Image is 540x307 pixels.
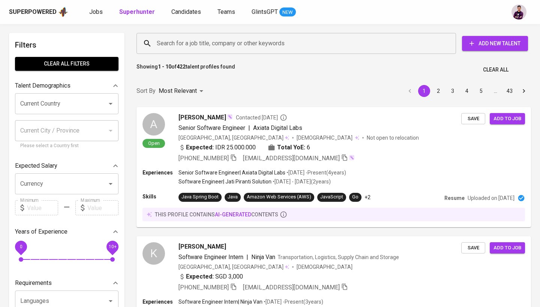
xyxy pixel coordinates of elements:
[105,179,116,189] button: Open
[178,263,289,271] div: [GEOGRAPHIC_DATA], [GEOGRAPHIC_DATA]
[178,272,243,281] div: SGD 3,000
[217,7,237,17] a: Teams
[461,113,485,125] button: Save
[297,263,354,271] span: [DEMOGRAPHIC_DATA]
[246,253,248,262] span: |
[178,113,226,122] span: [PERSON_NAME]
[228,194,238,201] div: Java
[518,85,530,97] button: Go to next page
[142,298,178,306] p: Experiences
[320,194,343,201] div: JavaScript
[251,253,275,261] span: Ninja Van
[158,64,171,70] b: 1 - 10
[285,169,346,176] p: • [DATE] - Present ( 4 years )
[119,7,156,17] a: Superhunter
[15,57,118,71] button: Clear All filters
[15,161,57,170] p: Expected Salary
[465,115,481,123] span: Save
[159,86,197,95] p: Most Relevant
[227,114,233,120] img: magic_wand.svg
[349,155,355,161] img: magic_wand.svg
[493,244,521,252] span: Add to job
[145,140,163,146] span: Open
[20,142,113,150] p: Please select a Country first
[178,298,262,306] p: Software Engineer Intern | Ninja Van
[252,7,296,17] a: GlintsGPT NEW
[119,8,155,15] b: Superhunter
[262,298,323,306] p: • [DATE] - Present ( 3 years )
[89,7,104,17] a: Jobs
[248,124,250,133] span: |
[468,194,514,202] p: Uploaded on [DATE]
[15,224,118,239] div: Years of Experience
[461,85,473,97] button: Go to page 4
[271,178,331,185] p: • [DATE] - [DATE] ( 2 years )
[142,193,178,200] p: Skills
[136,107,531,227] a: AOpen[PERSON_NAME]Contacted [DATE]Senior Software Engineer|Axiata Digital Labs[GEOGRAPHIC_DATA], ...
[403,85,531,97] nav: pagination navigation
[87,200,118,215] input: Value
[504,85,516,97] button: Go to page 43
[178,134,289,142] div: [GEOGRAPHIC_DATA], [GEOGRAPHIC_DATA]
[136,86,156,95] p: Sort By
[447,85,459,97] button: Go to page 3
[490,242,525,254] button: Add to job
[177,64,186,70] b: 422
[243,284,340,291] span: [EMAIL_ADDRESS][DOMAIN_NAME]
[142,169,178,176] p: Experiences
[155,211,278,218] p: this profile contains contents
[21,59,112,69] span: Clear All filters
[136,63,235,77] p: Showing of talent profiles found
[159,84,206,98] div: Most Relevant
[15,276,118,291] div: Requirements
[277,143,305,152] b: Total YoE:
[217,8,235,15] span: Teams
[186,272,214,281] b: Expected:
[279,9,296,16] span: NEW
[465,244,481,252] span: Save
[178,253,243,261] span: Software Engineer Intern
[483,65,508,75] span: Clear All
[277,254,399,260] span: Transportation, Logistics, Supply Chain and Storage
[58,6,68,18] img: app logo
[247,194,311,201] div: Amazon Web Services (AWS)
[444,194,465,202] p: Resume
[236,114,287,121] span: Contacted [DATE]
[108,244,116,249] span: 10+
[493,115,521,123] span: Add to job
[364,194,370,201] p: +2
[142,113,165,136] div: A
[178,178,271,185] p: Software Engineer | Jati Piranti Solution
[178,242,226,251] span: [PERSON_NAME]
[142,242,165,265] div: K
[490,113,525,125] button: Add to job
[105,98,116,109] button: Open
[178,143,256,152] div: IDR 25.000.000
[171,7,202,17] a: Candidates
[367,134,419,142] p: Not open to relocation
[280,114,287,121] svg: By Batam recruiter
[15,279,52,288] p: Requirements
[9,6,68,18] a: Superpoweredapp logo
[252,8,278,15] span: GlintsGPT
[105,296,116,306] button: Open
[15,78,118,93] div: Talent Demographics
[243,155,340,162] span: [EMAIL_ADDRESS][DOMAIN_NAME]
[511,4,526,19] img: erwin@glints.com
[178,169,285,176] p: Senior Software Engineer | Axiata Digital Labs
[352,194,358,201] div: Go
[307,143,310,152] span: 6
[15,227,67,236] p: Years of Experience
[418,85,430,97] button: page 1
[89,8,103,15] span: Jobs
[462,36,528,51] button: Add New Talent
[468,39,522,48] span: Add New Talent
[186,143,214,152] b: Expected:
[297,134,354,142] span: [DEMOGRAPHIC_DATA]
[480,63,511,77] button: Clear All
[27,200,58,215] input: Value
[181,194,219,201] div: Java Spring Boot
[461,242,485,254] button: Save
[9,8,57,16] div: Superpowered
[489,87,501,95] div: …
